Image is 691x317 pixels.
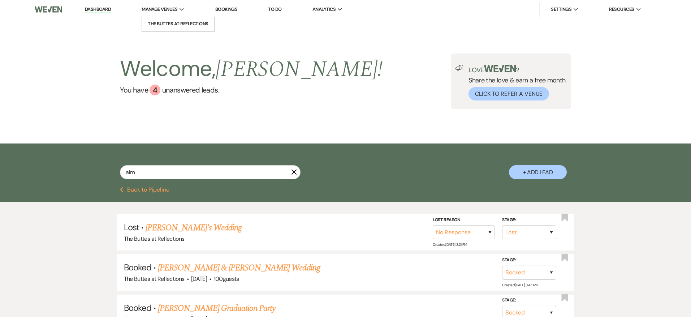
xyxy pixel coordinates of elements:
div: 4 [150,85,160,95]
span: Analytics [312,6,336,13]
span: Lost [124,222,139,233]
a: To Do [268,6,281,12]
a: Bookings [215,6,238,12]
a: [PERSON_NAME] & [PERSON_NAME] Wedding [158,261,320,274]
a: You have 4 unanswered leads. [120,85,383,95]
div: Share the love & earn a free month. [464,65,567,100]
p: Love ? [468,65,567,73]
button: + Add Lead [509,165,567,179]
span: The Buttes at Reflections [124,235,185,243]
span: Created: [DATE] 3:31 PM [433,242,467,247]
span: Created: [DATE] 8:47 AM [502,283,537,287]
a: Dashboard [85,6,111,13]
span: [DATE] [191,275,207,283]
span: Booked [124,262,151,273]
span: [PERSON_NAME] ! [216,53,383,86]
img: loud-speaker-illustration.svg [455,65,464,71]
span: The Buttes at Reflections [124,275,185,283]
label: Stage: [502,256,556,264]
a: [PERSON_NAME]'s Wedding [146,221,242,234]
li: The Buttes at Reflections [146,20,211,27]
label: Stage: [502,216,556,224]
span: 100 guests [214,275,239,283]
a: The Buttes at Reflections [142,17,214,31]
label: Lost Reason [433,216,495,224]
button: Click to Refer a Venue [468,87,549,100]
a: [PERSON_NAME] Graduation Party [158,302,275,315]
span: Resources [609,6,634,13]
span: Manage Venues [142,6,177,13]
h2: Welcome, [120,53,383,85]
img: Weven Logo [35,2,62,17]
span: Booked [124,302,151,313]
button: Back to Pipeline [120,187,169,193]
label: Stage: [502,296,556,304]
img: weven-logo-green.svg [484,65,516,72]
span: Settings [551,6,571,13]
input: Search by name, event date, email address or phone number [120,165,301,179]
